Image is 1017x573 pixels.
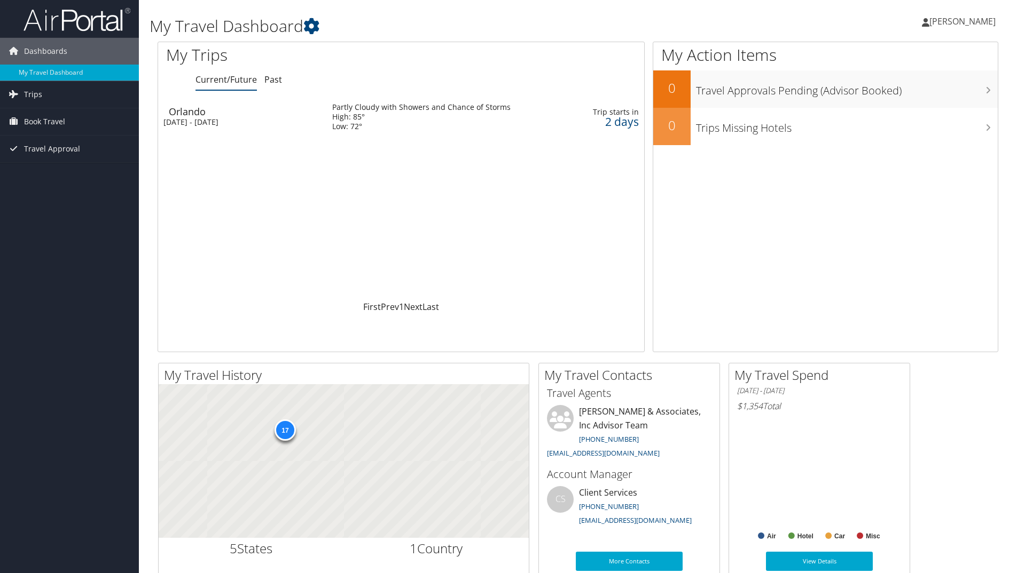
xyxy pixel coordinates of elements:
[547,448,660,458] a: [EMAIL_ADDRESS][DOMAIN_NAME]
[576,552,683,571] a: More Contacts
[734,366,910,384] h2: My Travel Spend
[150,15,721,37] h1: My Travel Dashboard
[230,539,237,557] span: 5
[24,7,130,32] img: airportal-logo.png
[275,419,296,441] div: 17
[164,366,529,384] h2: My Travel History
[169,107,322,116] div: Orlando
[547,467,711,482] h3: Account Manager
[332,122,511,131] div: Low: 72°
[737,386,902,396] h6: [DATE] - [DATE]
[653,44,998,66] h1: My Action Items
[579,502,639,511] a: [PHONE_NUMBER]
[766,552,873,571] a: View Details
[404,301,423,313] a: Next
[653,79,691,97] h2: 0
[264,74,282,85] a: Past
[834,532,845,540] text: Car
[332,112,511,122] div: High: 85°
[653,108,998,145] a: 0Trips Missing Hotels
[410,539,417,557] span: 1
[653,70,998,108] a: 0Travel Approvals Pending (Advisor Booked)
[579,515,692,525] a: [EMAIL_ADDRESS][DOMAIN_NAME]
[797,532,813,540] text: Hotel
[696,78,998,98] h3: Travel Approvals Pending (Advisor Booked)
[696,115,998,136] h3: Trips Missing Hotels
[737,400,902,412] h6: Total
[363,301,381,313] a: First
[195,74,257,85] a: Current/Future
[423,301,439,313] a: Last
[653,116,691,134] h2: 0
[737,400,763,412] span: $1,354
[166,44,434,66] h1: My Trips
[544,366,719,384] h2: My Travel Contacts
[399,301,404,313] a: 1
[542,486,717,530] li: Client Services
[547,486,574,513] div: CS
[163,117,316,127] div: [DATE] - [DATE]
[922,5,1006,37] a: [PERSON_NAME]
[579,434,639,444] a: [PHONE_NUMBER]
[24,81,42,108] span: Trips
[24,136,80,162] span: Travel Approval
[352,539,521,558] h2: Country
[24,108,65,135] span: Book Travel
[929,15,996,27] span: [PERSON_NAME]
[866,532,880,540] text: Misc
[585,107,639,117] div: Trip starts in
[585,117,639,126] div: 2 days
[167,539,336,558] h2: States
[547,386,711,401] h3: Travel Agents
[542,405,717,462] li: [PERSON_NAME] & Associates, Inc Advisor Team
[767,532,776,540] text: Air
[24,38,67,65] span: Dashboards
[332,102,511,112] div: Partly Cloudy with Showers and Chance of Storms
[381,301,399,313] a: Prev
